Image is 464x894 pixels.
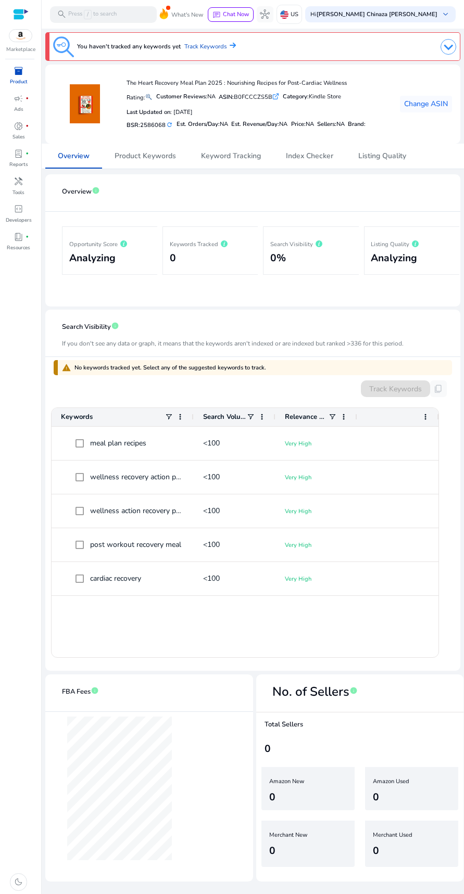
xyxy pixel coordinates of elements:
[310,11,437,17] p: Hi
[203,412,246,422] span: Search Volume
[404,98,448,109] span: Change ASIN
[90,573,141,583] span: cardiac recovery
[285,501,348,522] p: Very High
[62,183,92,201] span: Overview
[280,10,289,19] img: us.svg
[10,78,28,85] p: Product
[203,540,220,550] span: <100
[285,467,348,488] p: Very High
[349,686,358,695] span: info
[203,573,220,583] span: <100
[269,790,275,805] div: 0
[283,93,341,101] div: Kindle Store
[219,93,234,101] b: ASIN:
[371,252,452,264] h2: Analyzing
[184,42,236,51] a: Track Keywords
[166,121,173,129] mat-icon: refresh
[265,742,455,757] div: 0
[127,120,173,129] h5: BSR:
[265,683,349,701] span: No. of Sellers
[90,472,186,482] span: wellness recovery action plan
[208,7,253,22] button: chatChat Now
[291,5,298,23] p: US
[74,364,266,372] span: No keywords tracked yet. Select any of the suggested keywords to track.
[14,149,23,159] span: lab_profile
[203,472,220,482] span: <100
[220,120,228,128] span: NA
[203,438,220,448] span: <100
[12,189,24,196] p: Tools
[373,832,437,838] h5: Merchant Used
[373,844,379,859] div: 0
[14,121,23,131] span: donut_small
[140,121,166,129] span: 2586068
[6,46,35,54] p: Marketplace
[441,39,456,55] img: dropdown-arrow.svg
[14,176,23,186] span: handyman
[90,540,181,550] span: post workout recovery meal
[170,237,251,249] p: Keywords Tracked
[62,318,111,336] span: Search Visibility
[26,235,29,238] span: fiber_manual_record
[285,412,328,422] span: Relevance Score
[90,506,186,516] span: wellness action recovery plan
[348,121,366,127] h5: :
[58,152,90,160] span: Overview
[26,97,29,100] span: fiber_manual_record
[269,844,275,859] div: 0
[270,252,352,264] h2: 0%
[26,152,29,155] span: fiber_manual_record
[336,120,345,128] span: NA
[92,186,100,195] span: info
[286,152,333,160] span: Index Checker
[111,322,119,330] span: info
[12,133,25,141] p: Sales
[317,121,345,127] h5: Sellers:
[69,237,151,249] p: Opportunity Score
[269,778,334,785] h5: Amazon New
[90,438,146,448] span: meal plan recipes
[201,152,261,160] span: Keyword Tracking
[285,568,348,590] p: Very High
[77,42,181,52] h3: You haven't tracked any keywords yet
[373,778,437,785] h5: Amazon Used
[91,686,99,695] span: info
[14,94,23,104] span: campaign
[441,9,450,19] span: keyboard_arrow_down
[66,84,105,123] img: 61n9MatXCnL.jpg
[127,80,395,86] h4: The Heart Recovery Meal Plan 2025 : Nourishing Recipes for Post-Cardiac Wellness
[127,108,170,116] b: Last Updated on
[26,124,29,127] span: fiber_manual_record
[317,10,437,18] b: [PERSON_NAME] Chinaza [PERSON_NAME]
[62,339,404,349] mat-card-subtitle: If you don't see any data or graph, it means that the keywords aren't indexed or are indexed but ...
[171,6,203,24] span: What's New
[127,108,193,117] div: : [DATE]
[170,252,251,264] h2: 0
[373,790,379,805] div: 0
[61,412,93,422] span: Keywords
[203,506,220,516] span: <100
[269,832,334,838] h5: Merchant New
[283,93,309,100] b: Category:
[260,9,270,19] span: hub
[231,121,287,127] h5: Est. Revenue/Day:
[400,96,452,112] button: Change ASIN
[14,877,23,887] span: dark_mode
[358,152,406,160] span: Listing Quality
[279,120,287,128] span: NA
[348,120,364,128] span: Brand
[371,237,452,249] p: Listing Quality
[285,534,348,556] p: Very High
[14,106,23,113] p: Ads
[61,363,71,373] span: warning
[84,10,92,19] span: /
[156,93,207,100] b: Customer Reviews:
[9,30,32,42] img: amazon.svg
[156,93,216,101] div: NA
[62,683,91,701] span: FBA Fees
[14,232,23,242] span: book_4
[219,92,279,102] div: B0FCCCZS5B
[53,36,74,57] img: keyword-tracking.svg
[68,10,117,19] p: Press to search
[127,92,153,103] p: Rating:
